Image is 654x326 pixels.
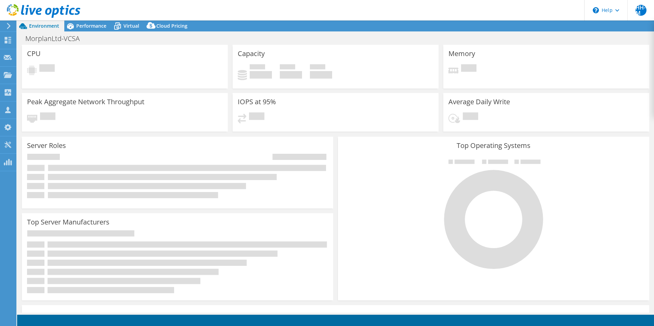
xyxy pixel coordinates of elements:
[27,142,66,149] h3: Server Roles
[39,64,55,73] span: Pending
[310,64,325,71] span: Total
[156,23,187,29] span: Cloud Pricing
[27,218,109,226] h3: Top Server Manufacturers
[76,23,106,29] span: Performance
[593,7,599,13] svg: \n
[250,71,272,79] h4: 0 GiB
[463,112,478,122] span: Pending
[448,50,475,57] h3: Memory
[238,50,265,57] h3: Capacity
[238,98,276,106] h3: IOPS at 95%
[250,64,265,71] span: Used
[280,71,302,79] h4: 0 GiB
[310,71,332,79] h4: 0 GiB
[40,112,55,122] span: Pending
[27,98,144,106] h3: Peak Aggregate Network Throughput
[280,64,295,71] span: Free
[29,23,59,29] span: Environment
[249,112,264,122] span: Pending
[461,64,476,73] span: Pending
[448,98,510,106] h3: Average Daily Write
[343,142,644,149] h3: Top Operating Systems
[123,23,139,29] span: Virtual
[636,5,646,16] span: HH-M
[27,50,41,57] h3: CPU
[22,35,90,42] h1: MorplanLtd-VCSA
